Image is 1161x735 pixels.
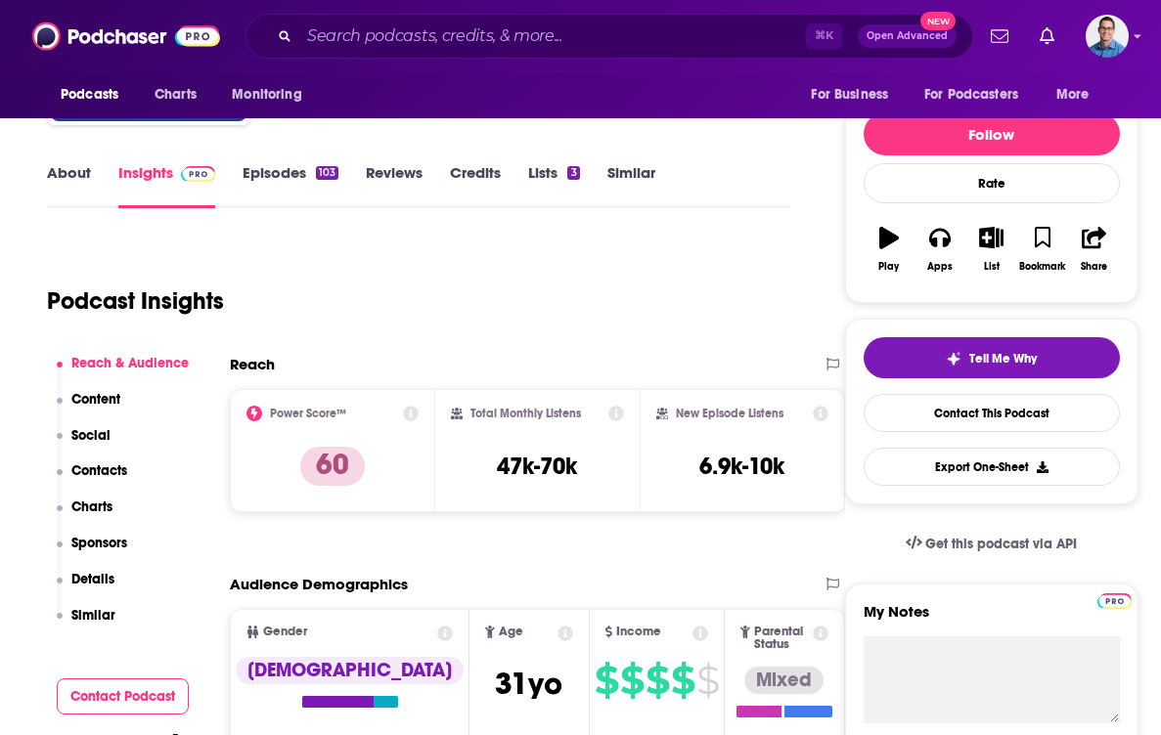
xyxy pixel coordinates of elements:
button: open menu [797,76,913,113]
button: Reach & Audience [57,355,190,391]
div: Bookmark [1019,261,1065,273]
span: Income [616,626,661,638]
img: Podchaser Pro [1097,593,1132,609]
span: For Business [811,81,888,108]
button: Share [1068,214,1119,284]
label: My Notes [864,602,1120,636]
span: Charts [155,81,197,108]
a: Pro website [1097,590,1132,609]
button: open menu [1043,76,1114,113]
span: More [1056,81,1090,108]
p: Social [71,427,111,444]
a: Similar [607,163,655,208]
span: Open Advanced [867,31,948,41]
div: Rate [864,163,1120,203]
button: open menu [912,76,1047,113]
img: tell me why sparkle [946,351,961,367]
div: 3 [567,166,579,180]
a: InsightsPodchaser Pro [118,163,215,208]
p: 60 [300,447,365,486]
h2: New Episode Listens [676,407,783,420]
span: $ [646,665,669,696]
input: Search podcasts, credits, & more... [299,21,806,52]
p: Similar [71,607,115,624]
span: Age [499,626,523,638]
button: Charts [57,498,113,535]
div: List [984,261,1000,273]
button: open menu [218,76,327,113]
span: 31 yo [495,665,562,703]
button: Details [57,571,115,607]
span: Tell Me Why [969,351,1037,367]
img: Podchaser Pro [181,166,215,182]
span: Podcasts [61,81,118,108]
p: Contacts [71,462,127,479]
span: $ [696,665,719,696]
a: Charts [142,76,208,113]
h2: Power Score™ [270,407,346,420]
a: Reviews [366,163,423,208]
img: User Profile [1086,15,1129,58]
button: List [965,214,1016,284]
button: Export One-Sheet [864,448,1120,486]
a: Lists3 [528,163,579,208]
h3: 47k-70k [497,452,577,481]
img: Podchaser - Follow, Share and Rate Podcasts [32,18,220,55]
span: Gender [263,626,307,638]
span: $ [620,665,644,696]
button: Apps [915,214,965,284]
p: Charts [71,498,112,515]
button: Bookmark [1017,214,1068,284]
button: Contacts [57,462,128,498]
h1: Podcast Insights [47,286,224,316]
a: About [47,163,91,208]
button: Social [57,427,112,463]
a: Contact This Podcast [864,394,1120,432]
span: New [920,12,956,30]
span: Logged in as swherley [1086,15,1129,58]
a: Episodes103 [243,163,338,208]
h2: Audience Demographics [230,575,408,593]
button: Follow [864,112,1120,155]
a: Get this podcast via API [890,520,1094,568]
button: Open AdvancedNew [858,24,957,48]
button: Similar [57,607,116,643]
div: Mixed [744,667,824,694]
button: Show profile menu [1086,15,1129,58]
span: Monitoring [232,81,301,108]
p: Content [71,391,120,408]
div: Play [878,261,899,273]
button: Sponsors [57,535,128,571]
p: Reach & Audience [71,355,189,371]
span: $ [595,665,618,696]
a: Show notifications dropdown [983,20,1016,53]
h2: Reach [230,355,275,373]
div: Search podcasts, credits, & more... [246,14,973,59]
button: tell me why sparkleTell Me Why [864,337,1120,378]
a: Credits [450,163,501,208]
button: Play [864,214,915,284]
a: Show notifications dropdown [1032,20,1062,53]
span: $ [671,665,694,696]
div: Apps [927,261,953,273]
span: ⌘ K [806,23,842,49]
div: 103 [316,166,338,180]
button: Content [57,391,121,427]
p: Details [71,571,114,587]
p: Sponsors [71,535,127,551]
span: Get this podcast via API [925,536,1077,552]
div: Share [1081,261,1107,273]
h3: 6.9k-10k [699,452,784,481]
button: Contact Podcast [57,678,190,714]
span: Parental Status [754,626,810,651]
button: open menu [47,76,144,113]
span: For Podcasters [924,81,1018,108]
div: [DEMOGRAPHIC_DATA] [236,657,464,684]
h2: Total Monthly Listens [470,407,581,420]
